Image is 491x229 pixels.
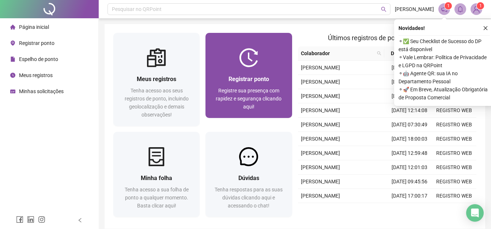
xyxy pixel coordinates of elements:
[301,164,340,170] span: [PERSON_NAME]
[387,146,432,160] td: [DATE] 12:59:48
[432,132,476,146] td: REGISTRO WEB
[125,187,189,209] span: Tenha acesso a sua folha de ponto a qualquer momento. Basta clicar aqui!
[125,88,189,118] span: Tenha acesso aos seus registros de ponto, incluindo geolocalização e demais observações!
[432,203,476,217] td: REGISTRO WEB
[477,2,484,9] sup: Atualize o seu contato no menu Meus Dados
[301,122,340,127] span: [PERSON_NAME]
[387,75,432,89] td: [DATE] 18:00:11
[19,40,54,46] span: Registrar ponto
[377,51,381,56] span: search
[387,203,432,217] td: [DATE] 14:02:19
[10,41,15,46] span: environment
[387,175,432,189] td: [DATE] 09:45:56
[216,88,282,110] span: Registre sua presença com rapidez e segurança clicando aqui!
[432,160,476,175] td: REGISTRO WEB
[432,175,476,189] td: REGISTRO WEB
[399,37,490,53] span: ⚬ ✅ Seu Checklist de Sucesso do DP está disponível
[301,179,340,184] span: [PERSON_NAME]
[27,216,34,223] span: linkedin
[387,160,432,175] td: [DATE] 12:01:03
[301,193,340,199] span: [PERSON_NAME]
[447,3,450,8] span: 1
[457,6,464,12] span: bell
[16,216,23,223] span: facebook
[301,136,340,142] span: [PERSON_NAME]
[10,73,15,78] span: clock-circle
[78,218,83,223] span: left
[432,103,476,118] td: REGISTRO WEB
[328,34,446,42] span: Últimos registros de ponto sincronizados
[238,175,259,182] span: Dúvidas
[301,93,340,99] span: [PERSON_NAME]
[395,5,434,13] span: [PERSON_NAME]
[399,53,490,69] span: ⚬ Vale Lembrar: Política de Privacidade e LGPD na QRPoint
[205,132,292,217] a: DúvidasTenha respostas para as suas dúvidas clicando aqui e acessando o chat!
[384,46,427,61] th: Data/Hora
[432,146,476,160] td: REGISTRO WEB
[19,24,49,30] span: Página inicial
[387,103,432,118] td: [DATE] 12:14:08
[301,79,340,85] span: [PERSON_NAME]
[399,24,425,32] span: Novidades !
[215,187,283,209] span: Tenha respostas para as suas dúvidas clicando aqui e acessando o chat!
[137,76,176,83] span: Meus registros
[228,76,269,83] span: Registrar ponto
[399,69,490,85] span: ⚬ 🤖 Agente QR: sua IA no Departamento Pessoal
[301,49,374,57] span: Colaborador
[19,72,53,78] span: Meus registros
[466,204,484,222] div: Open Intercom Messenger
[387,118,432,132] td: [DATE] 07:30:49
[10,24,15,30] span: home
[441,6,447,12] span: notification
[387,49,419,57] span: Data/Hora
[479,3,482,8] span: 1
[301,107,340,113] span: [PERSON_NAME]
[301,150,340,156] span: [PERSON_NAME]
[432,189,476,203] td: REGISTRO WEB
[432,118,476,132] td: REGISTRO WEB
[10,57,15,62] span: file
[19,88,64,94] span: Minhas solicitações
[387,132,432,146] td: [DATE] 18:00:03
[471,4,482,15] img: 90196
[387,189,432,203] td: [DATE] 17:00:17
[19,56,58,62] span: Espelho de ponto
[205,33,292,118] a: Registrar pontoRegistre sua presença com rapidez e segurança clicando aqui!
[381,7,386,12] span: search
[387,61,432,75] td: [DATE] 07:58:22
[38,216,45,223] span: instagram
[141,175,172,182] span: Minha folha
[483,26,488,31] span: close
[399,85,490,102] span: ⚬ 🚀 Em Breve, Atualização Obrigatória de Proposta Comercial
[387,89,432,103] td: [DATE] 13:14:23
[10,89,15,94] span: schedule
[301,65,340,70] span: [PERSON_NAME]
[113,132,200,217] a: Minha folhaTenha acesso a sua folha de ponto a qualquer momento. Basta clicar aqui!
[445,2,452,9] sup: 1
[113,33,200,126] a: Meus registrosTenha acesso aos seus registros de ponto, incluindo geolocalização e demais observa...
[375,48,383,59] span: search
